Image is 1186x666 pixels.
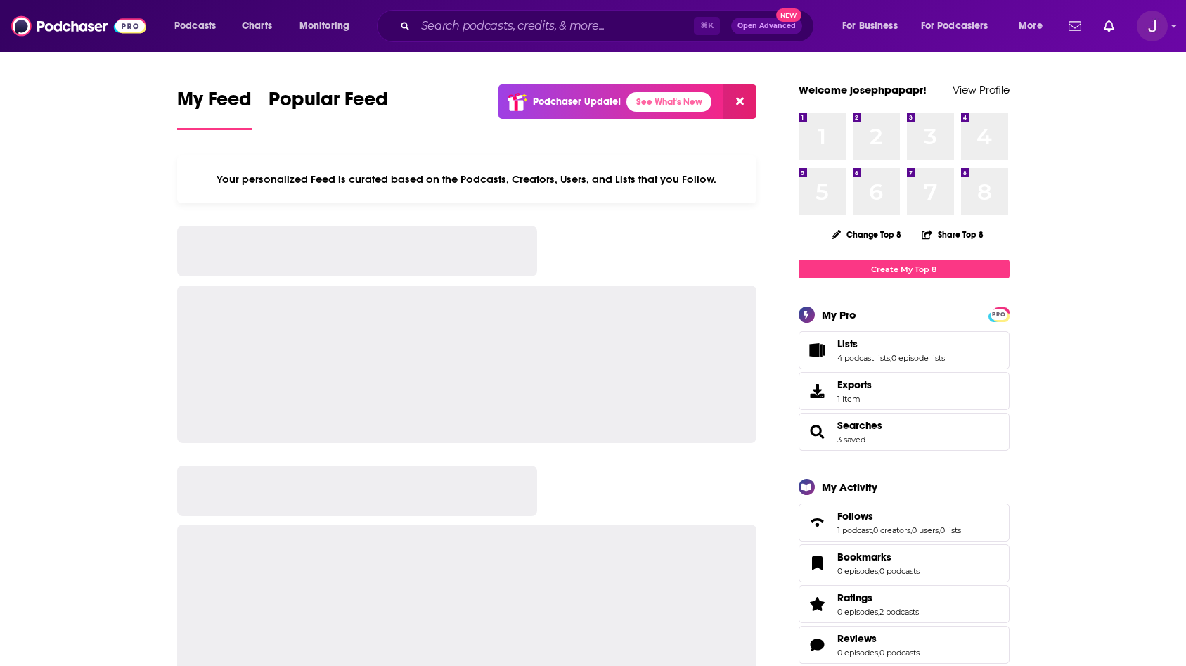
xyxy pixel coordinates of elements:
[837,378,872,391] span: Exports
[694,17,720,35] span: ⌘ K
[837,551,920,563] a: Bookmarks
[299,16,349,36] span: Monitoring
[878,566,879,576] span: ,
[837,394,872,404] span: 1 item
[837,525,872,535] a: 1 podcast
[799,504,1010,542] span: Follows
[837,510,961,523] a: Follows
[837,632,920,645] a: Reviews
[878,648,879,658] span: ,
[879,566,920,576] a: 0 podcasts
[804,513,832,532] a: Follows
[626,92,711,112] a: See What's New
[1137,11,1168,41] span: Logged in as josephpapapr
[177,155,757,203] div: Your personalized Feed is curated based on the Podcasts, Creators, Users, and Lists that you Follow.
[873,525,910,535] a: 0 creators
[799,372,1010,410] a: Exports
[822,308,856,321] div: My Pro
[799,260,1010,278] a: Create My Top 8
[872,525,873,535] span: ,
[890,353,891,363] span: ,
[1063,14,1087,38] a: Show notifications dropdown
[804,381,832,401] span: Exports
[910,525,912,535] span: ,
[822,480,877,494] div: My Activity
[837,591,872,604] span: Ratings
[804,340,832,360] a: Lists
[174,16,216,36] span: Podcasts
[177,87,252,130] a: My Feed
[842,16,898,36] span: For Business
[799,626,1010,664] span: Reviews
[837,648,878,658] a: 0 episodes
[799,331,1010,369] span: Lists
[165,15,234,37] button: open menu
[737,23,796,30] span: Open Advanced
[390,10,827,42] div: Search podcasts, credits, & more...
[878,607,879,617] span: ,
[939,525,940,535] span: ,
[799,544,1010,582] span: Bookmarks
[233,15,281,37] a: Charts
[269,87,388,120] span: Popular Feed
[912,15,1009,37] button: open menu
[1098,14,1120,38] a: Show notifications dropdown
[837,607,878,617] a: 0 episodes
[837,591,919,604] a: Ratings
[11,13,146,39] img: Podchaser - Follow, Share and Rate Podcasts
[837,632,877,645] span: Reviews
[415,15,694,37] input: Search podcasts, credits, & more...
[177,87,252,120] span: My Feed
[804,635,832,655] a: Reviews
[837,435,865,444] a: 3 saved
[290,15,368,37] button: open menu
[940,525,961,535] a: 0 lists
[991,309,1007,320] span: PRO
[799,585,1010,623] span: Ratings
[879,607,919,617] a: 2 podcasts
[804,594,832,614] a: Ratings
[799,83,927,96] a: Welcome josephpapapr!
[804,553,832,573] a: Bookmarks
[837,419,882,432] a: Searches
[837,338,858,350] span: Lists
[921,16,988,36] span: For Podcasters
[1137,11,1168,41] button: Show profile menu
[1009,15,1060,37] button: open menu
[921,221,984,248] button: Share Top 8
[533,96,621,108] p: Podchaser Update!
[837,510,873,523] span: Follows
[242,16,272,36] span: Charts
[269,87,388,130] a: Popular Feed
[823,226,910,243] button: Change Top 8
[799,413,1010,451] span: Searches
[1137,11,1168,41] img: User Profile
[832,15,915,37] button: open menu
[1019,16,1043,36] span: More
[731,18,802,34] button: Open AdvancedNew
[953,83,1010,96] a: View Profile
[837,338,945,350] a: Lists
[891,353,945,363] a: 0 episode lists
[776,8,801,22] span: New
[991,309,1007,319] a: PRO
[837,353,890,363] a: 4 podcast lists
[837,551,891,563] span: Bookmarks
[879,648,920,658] a: 0 podcasts
[912,525,939,535] a: 0 users
[804,422,832,442] a: Searches
[837,566,878,576] a: 0 episodes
